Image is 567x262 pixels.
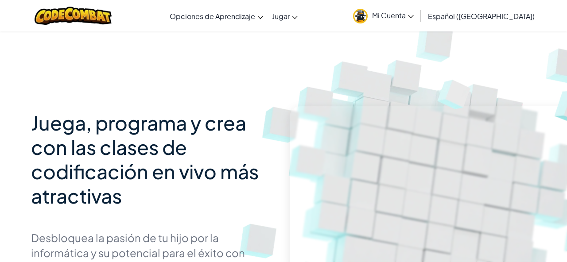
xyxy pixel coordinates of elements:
[349,2,418,30] a: Mi Cuenta
[425,65,487,122] img: Overlap cubes
[272,12,290,21] span: Jugar
[423,4,539,28] a: Español ([GEOGRAPHIC_DATA])
[428,12,535,21] span: Español ([GEOGRAPHIC_DATA])
[372,11,414,20] span: Mi Cuenta
[268,4,302,28] a: Jugar
[165,4,268,28] a: Opciones de Aprendizaje
[31,110,259,208] span: Juega, programa y crea con las clases de codificación en vivo más atractivas
[353,9,368,23] img: avatar
[170,12,255,21] span: Opciones de Aprendizaje
[35,7,112,25] img: CodeCombat logo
